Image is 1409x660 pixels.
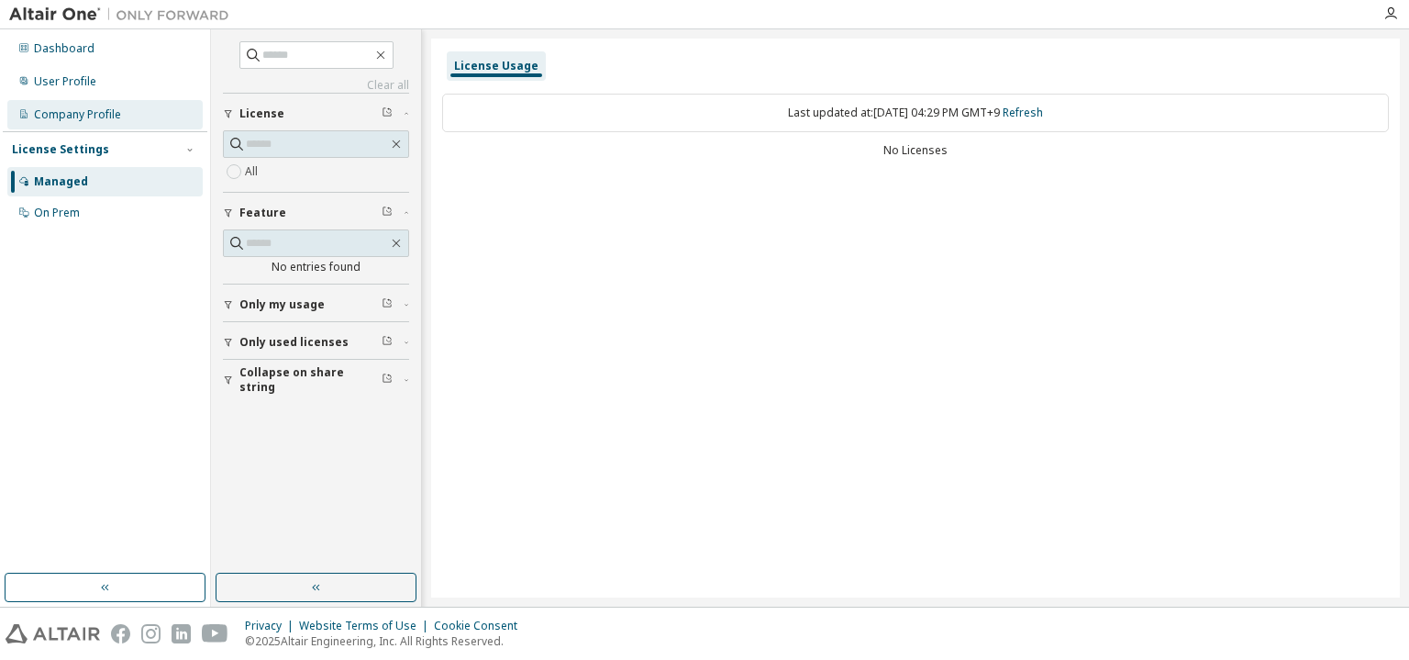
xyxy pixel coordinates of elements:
div: Managed [34,174,88,189]
button: Only my usage [223,285,409,325]
span: Clear filter [382,373,393,387]
div: License Settings [12,142,109,157]
div: No entries found [223,260,409,274]
div: On Prem [34,206,80,220]
div: Company Profile [34,107,121,122]
div: Privacy [245,619,299,633]
a: Clear all [223,78,409,93]
div: Dashboard [34,41,94,56]
span: Only used licenses [239,335,349,350]
span: Clear filter [382,106,393,121]
div: Last updated at: [DATE] 04:29 PM GMT+9 [442,94,1389,132]
button: Feature [223,193,409,233]
button: Only used licenses [223,322,409,363]
img: youtube.svg [202,624,228,643]
img: instagram.svg [141,624,161,643]
div: Website Terms of Use [299,619,434,633]
a: Refresh [1003,105,1043,120]
div: User Profile [34,74,96,89]
span: Clear filter [382,297,393,312]
div: License Usage [454,59,538,73]
span: Feature [239,206,286,220]
img: Altair One [9,6,239,24]
span: Clear filter [382,335,393,350]
img: facebook.svg [111,624,130,643]
img: linkedin.svg [172,624,191,643]
span: Collapse on share string [239,365,382,395]
span: Only my usage [239,297,325,312]
span: Clear filter [382,206,393,220]
p: © 2025 Altair Engineering, Inc. All Rights Reserved. [245,633,528,649]
div: No Licenses [442,143,1389,158]
span: License [239,106,284,121]
label: All [245,161,261,183]
div: Cookie Consent [434,619,528,633]
img: altair_logo.svg [6,624,100,643]
button: Collapse on share string [223,360,409,400]
button: License [223,94,409,134]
